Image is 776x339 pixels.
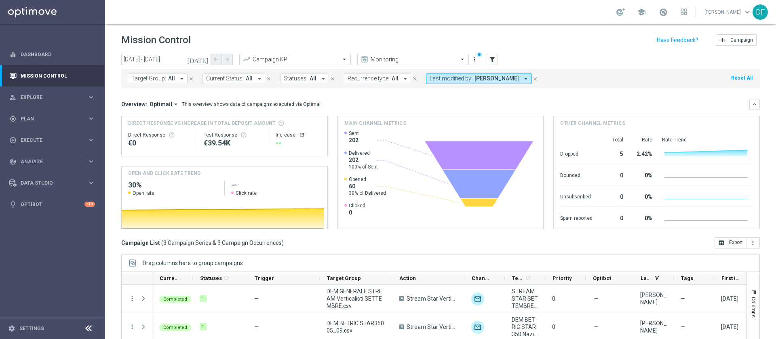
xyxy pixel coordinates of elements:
[552,295,555,302] span: 0
[743,8,752,17] span: keyboard_arrow_down
[9,73,95,79] button: Mission Control
[9,94,95,101] div: person_search Explore keyboard_arrow_right
[200,275,222,281] span: Statuses
[163,239,282,246] span: 3 Campaign Series & 3 Campaign Occurrences
[593,275,611,281] span: Optibot
[749,99,760,109] button: keyboard_arrow_down
[633,147,652,160] div: 2.42%
[186,54,210,66] button: [DATE]
[407,295,458,302] span: Stream Star Verticali Sport
[254,295,259,302] span: —
[87,179,95,187] i: keyboard_arrow_right
[21,65,95,86] a: Mission Control
[128,120,276,127] span: Direct Response VS Increase In Total Deposit Amount
[715,239,760,246] multiple-options-button: Export to CSV
[357,54,469,65] ng-select: Monitoring
[163,297,187,302] span: Completed
[330,76,335,82] i: close
[160,275,179,281] span: Current Status
[128,138,190,148] div: €0
[9,51,17,58] i: equalizer
[633,211,652,224] div: 0%
[349,176,386,183] span: Opened
[730,37,753,43] span: Campaign
[344,120,406,127] h4: Main channel metrics
[159,295,191,303] colored-tag: Completed
[19,326,44,331] a: Settings
[471,293,484,305] img: Optimail
[471,321,484,334] div: Optimail
[344,74,411,84] button: Recurrence type: All arrow_drop_down
[9,179,87,187] div: Data Studio
[9,116,95,122] div: gps_fixed Plan keyboard_arrow_right
[121,34,191,46] h1: Mission Control
[750,240,756,246] i: more_vert
[430,75,472,82] span: Last modified by:
[552,324,555,330] span: 0
[276,132,321,138] div: Increase
[560,168,593,181] div: Bounced
[200,323,207,331] div: 1
[21,194,84,215] a: Optibot
[87,158,95,165] i: keyboard_arrow_right
[560,190,593,202] div: Unsubscribed
[704,6,753,18] a: [PERSON_NAME]keyboard_arrow_down
[602,168,623,181] div: 0
[87,136,95,144] i: keyboard_arrow_right
[560,120,625,127] h4: Other channel metrics
[681,275,693,281] span: Tags
[633,190,652,202] div: 0%
[222,274,230,282] span: Calculate column
[231,180,321,190] h2: --
[276,138,321,148] div: --
[399,275,416,281] span: Action
[718,240,725,246] i: open_in_browser
[204,138,262,148] div: €39,542
[242,55,251,63] i: trending_up
[681,295,685,302] span: —
[594,295,599,302] span: —
[128,132,190,138] div: Direct Response
[254,324,259,330] span: —
[522,75,529,82] i: arrow_drop_down
[256,75,263,82] i: arrow_drop_down
[512,316,538,338] span: DEM BETRIC STAR350 Nazionale 5.09
[239,54,351,65] ng-select: Campaign KPI
[9,137,95,143] button: play_circle_outline Execute keyboard_arrow_right
[746,237,760,248] button: more_vert
[751,297,757,318] span: Columns
[131,75,166,82] span: Target Group:
[21,116,87,121] span: Plan
[206,75,244,82] span: Current Status:
[266,76,272,82] i: close
[602,190,623,202] div: 0
[21,159,87,164] span: Analyze
[121,239,284,246] h3: Campaign List
[299,132,305,138] button: refresh
[560,211,593,224] div: Spam reported
[172,101,179,108] i: arrow_drop_down
[202,74,265,84] button: Current Status: All arrow_drop_down
[9,51,95,58] button: equalizer Dashboard
[147,101,182,108] button: Optimail arrow_drop_down
[602,137,623,143] div: Total
[122,285,152,313] div: Press SPACE to select this row.
[399,324,404,329] span: A
[204,132,262,138] div: Test Response
[9,158,87,165] div: Analyze
[640,291,667,306] div: Mauro Cesari
[84,202,95,207] div: +10
[9,180,95,186] button: Data Studio keyboard_arrow_right
[178,75,186,82] i: arrow_drop_down
[327,320,385,334] span: DEM BETRIC STAR350 05_09.csv
[129,295,136,302] i: more_vert
[159,323,191,331] colored-tag: Completed
[9,158,17,165] i: track_changes
[602,211,623,224] div: 0
[310,75,316,82] span: All
[9,115,87,122] div: Plan
[411,74,418,83] button: close
[9,44,95,65] div: Dashboard
[361,55,369,63] i: preview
